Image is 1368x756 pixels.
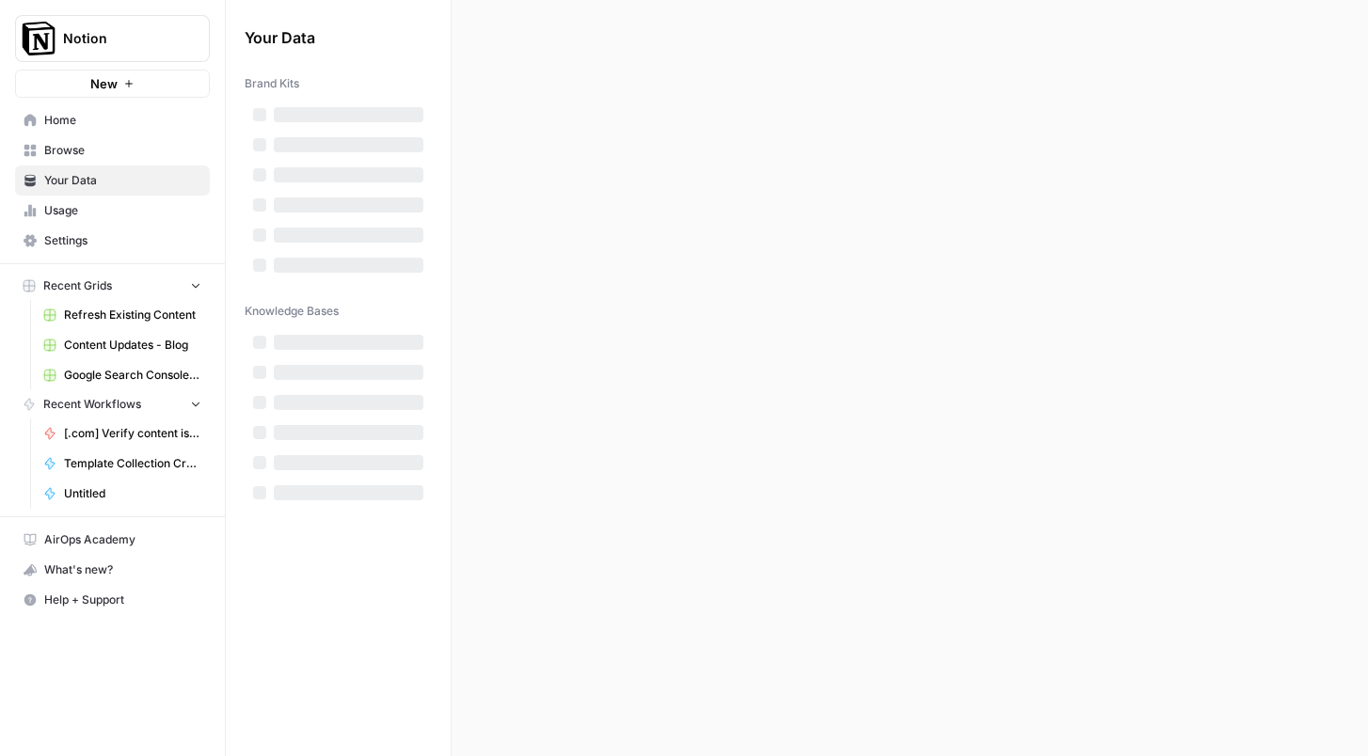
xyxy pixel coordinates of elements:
a: Content Updates - Blog [35,330,210,360]
span: Home [44,112,201,129]
span: Recent Grids [43,277,112,294]
span: Notion [63,29,177,48]
a: Refresh Existing Content [35,300,210,330]
span: Your Data [245,26,409,49]
a: Your Data [15,165,210,196]
button: Workspace: Notion [15,15,210,62]
a: Home [15,105,210,135]
a: [.com] Verify content is discoverable / indexed [35,418,210,449]
button: Recent Workflows [15,390,210,418]
span: Your Data [44,172,201,189]
span: Usage [44,202,201,219]
button: Recent Grids [15,272,210,300]
a: AirOps Academy [15,525,210,555]
img: Notion Logo [22,22,56,55]
span: AirOps Academy [44,531,201,548]
a: Browse [15,135,210,165]
span: Settings [44,232,201,249]
a: Usage [15,196,210,226]
span: Google Search Console - [DOMAIN_NAME] [64,367,201,384]
span: Content Updates - Blog [64,337,201,354]
span: Knowledge Bases [245,303,339,320]
a: Google Search Console - [DOMAIN_NAME] [35,360,210,390]
span: [.com] Verify content is discoverable / indexed [64,425,201,442]
span: Untitled [64,485,201,502]
span: New [90,74,118,93]
span: Help + Support [44,591,201,608]
a: Template Collection Creator [35,449,210,479]
span: Browse [44,142,201,159]
span: Refresh Existing Content [64,307,201,323]
a: Settings [15,226,210,256]
a: Untitled [35,479,210,509]
div: What's new? [16,556,209,584]
span: Recent Workflows [43,396,141,413]
button: Help + Support [15,585,210,615]
button: What's new? [15,555,210,585]
span: Template Collection Creator [64,455,201,472]
button: New [15,70,210,98]
span: Brand Kits [245,75,299,92]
